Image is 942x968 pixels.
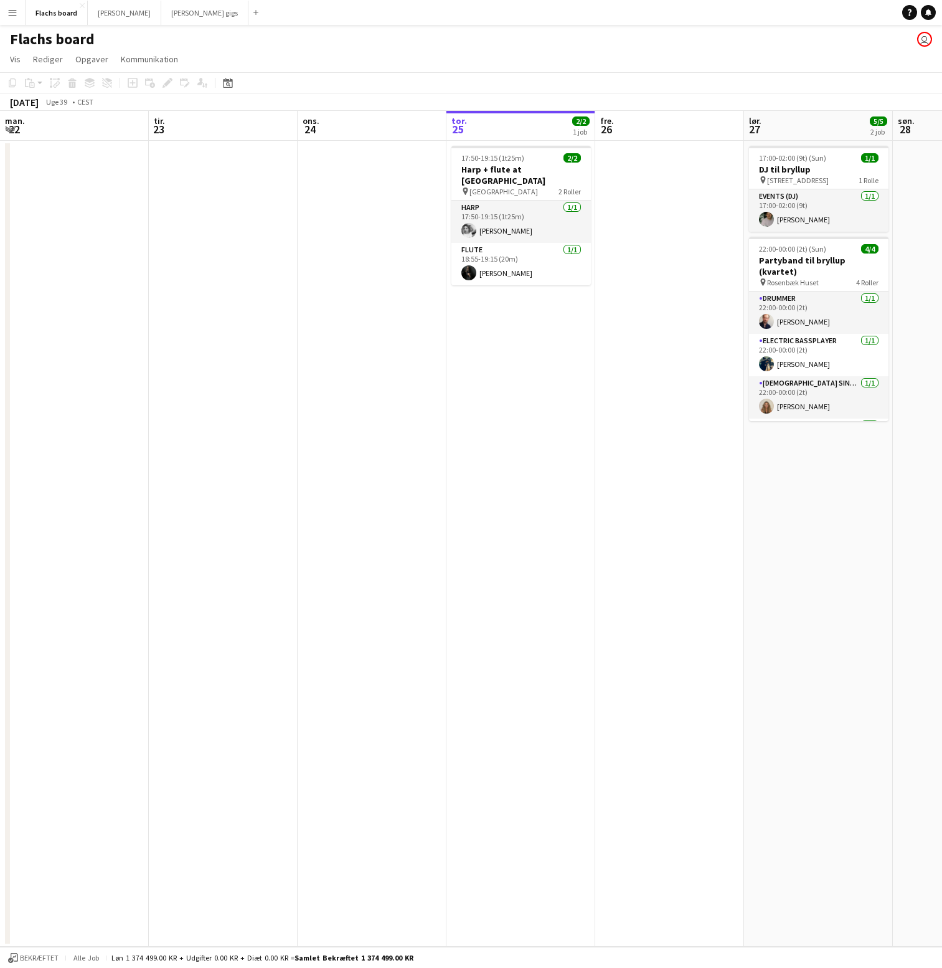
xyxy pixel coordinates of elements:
[5,51,26,67] a: Vis
[749,164,888,175] h3: DJ til bryllup
[41,97,72,107] span: Uge 39
[451,243,591,285] app-card-role: Flute1/118:55-19:15 (20m)[PERSON_NAME]
[450,122,467,136] span: 25
[451,146,591,285] app-job-card: 17:50-19:15 (1t25m)2/2Harp + flute at [GEOGRAPHIC_DATA] [GEOGRAPHIC_DATA]2 RollerHarp1/117:50-19:...
[747,122,761,136] span: 27
[10,54,21,65] span: Vis
[154,115,165,126] span: tir.
[33,54,63,65] span: Rediger
[451,201,591,243] app-card-role: Harp1/117:50-19:15 (1t25m)[PERSON_NAME]
[6,951,60,965] button: Bekræftet
[88,1,161,25] button: [PERSON_NAME]
[70,51,113,67] a: Opgaver
[861,153,878,163] span: 1/1
[759,244,826,254] span: 22:00-00:00 (2t) (Sun)
[749,146,888,232] app-job-card: 17:00-02:00 (9t) (Sun)1/1DJ til bryllup [STREET_ADDRESS]1 RolleEvents (DJ)1/117:00-02:00 (9t)[PER...
[294,953,413,962] span: Samlet bekræftet 1 374 499.00 KR
[749,115,761,126] span: lør.
[121,54,178,65] span: Kommunikation
[749,255,888,277] h3: Partyband til bryllup (kvartet)
[870,127,887,136] div: 2 job
[749,292,888,334] app-card-role: Drummer1/122:00-00:00 (2t)[PERSON_NAME]
[469,187,538,196] span: [GEOGRAPHIC_DATA]
[896,122,915,136] span: 28
[10,30,95,49] h1: Flachs board
[303,115,319,126] span: ons.
[461,153,524,163] span: 17:50-19:15 (1t25m)
[116,51,183,67] a: Kommunikation
[10,96,39,108] div: [DATE]
[749,419,888,461] app-card-role: Guitarist1/1
[749,334,888,376] app-card-role: Electric Bassplayer1/122:00-00:00 (2t)[PERSON_NAME]
[26,1,88,25] button: Flachs board
[749,237,888,421] app-job-card: 22:00-00:00 (2t) (Sun)4/4Partyband til bryllup (kvartet) Rosenbæk Huset4 RollerDrummer1/122:00-00...
[563,153,581,163] span: 2/2
[111,953,413,962] div: Løn 1 374 499.00 KR + Udgifter 0.00 KR + Diæt 0.00 KR =
[301,122,319,136] span: 24
[572,116,590,126] span: 2/2
[859,176,878,185] span: 1 Rolle
[749,376,888,419] app-card-role: [DEMOGRAPHIC_DATA] Singer1/122:00-00:00 (2t)[PERSON_NAME]
[5,115,25,126] span: man.
[856,278,878,287] span: 4 Roller
[71,953,101,962] span: Alle job
[767,176,829,185] span: [STREET_ADDRESS]
[20,954,59,962] span: Bekræftet
[451,115,467,126] span: tor.
[767,278,819,287] span: Rosenbæk Huset
[759,153,826,163] span: 17:00-02:00 (9t) (Sun)
[75,54,108,65] span: Opgaver
[917,32,932,47] app-user-avatar: Frederik Flach
[77,97,93,107] div: CEST
[3,122,25,136] span: 22
[870,116,887,126] span: 5/5
[598,122,614,136] span: 26
[600,115,614,126] span: fre.
[451,164,591,186] h3: Harp + flute at [GEOGRAPHIC_DATA]
[749,189,888,232] app-card-role: Events (DJ)1/117:00-02:00 (9t)[PERSON_NAME]
[28,51,68,67] a: Rediger
[558,187,581,196] span: 2 Roller
[573,127,589,136] div: 1 job
[161,1,248,25] button: [PERSON_NAME] gigs
[152,122,165,136] span: 23
[861,244,878,254] span: 4/4
[898,115,915,126] span: søn.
